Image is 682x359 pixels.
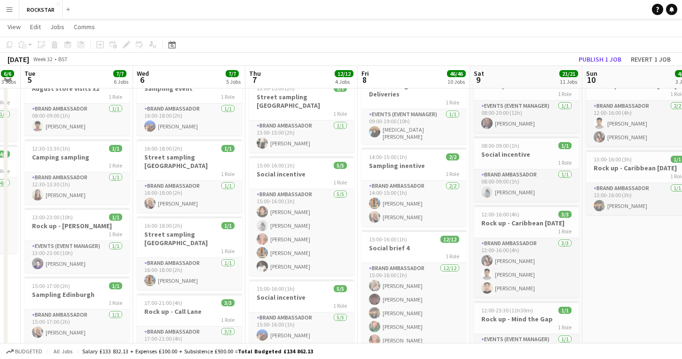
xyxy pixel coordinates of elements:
span: 12:00-16:00 (4h) [481,211,519,218]
app-job-card: 15:00-17:00 (2h)1/1Sampling Edinburgh1 RoleBrand Ambassador1/115:00-17:00 (2h)[PERSON_NAME] [24,277,130,342]
app-card-role: Brand Ambassador2/214:00-15:00 (1h)[PERSON_NAME][PERSON_NAME] [361,181,467,226]
span: 1 Role [558,90,572,97]
span: 1/1 [221,222,235,229]
span: 8 [360,74,369,85]
app-card-role: Brand Ambassador1/116:00-18:00 (2h)[PERSON_NAME] [137,181,242,213]
app-card-role: Events (Event Manager)1/108:00-20:00 (12h)[PERSON_NAME] [474,101,579,133]
h3: Street sampling [GEOGRAPHIC_DATA] [137,230,242,247]
div: 11 Jobs [560,78,578,85]
button: ROCKSTAR [19,0,63,19]
div: 10 Jobs [447,78,465,85]
app-card-role: Brand Ambassador3/312:00-16:00 (4h)[PERSON_NAME][PERSON_NAME][PERSON_NAME] [474,238,579,297]
h3: Sampling event [137,84,242,93]
span: 1 Role [333,302,347,309]
div: Salary £133 832.13 + Expenses £100.00 + Subsistence £930.00 = [82,348,313,355]
span: 1 Role [221,93,235,100]
span: 9 [472,74,484,85]
a: View [4,21,24,33]
span: 7/7 [113,70,126,77]
div: 3 Jobs [1,78,16,85]
span: 2/2 [446,153,459,160]
span: Tue [24,69,35,78]
span: 16:00-18:00 (2h) [144,222,182,229]
span: 1 Role [558,324,572,331]
span: 17:00-21:00 (4h) [144,299,182,306]
span: 15:00-16:00 (1h) [257,285,295,292]
span: 1 Role [333,110,347,117]
app-job-card: 16:00-18:00 (2h)1/1Street sampling [GEOGRAPHIC_DATA]1 RoleBrand Ambassador1/116:00-18:00 (2h)[PER... [137,139,242,213]
span: 1 Role [446,170,459,177]
span: 12:00-23:30 (11h30m) [481,307,533,314]
span: 7/7 [226,70,239,77]
h3: Sampling inentive [361,161,467,170]
h3: Rock up - Call Lane [137,307,242,316]
span: 1 Role [446,99,459,106]
span: 1/1 [558,307,572,314]
span: 1/1 [558,142,572,149]
span: 6/6 [1,70,14,77]
span: 1 Role [109,162,122,169]
h3: Camping sampling [24,153,130,161]
div: 16:00-18:00 (2h)1/1Street sampling [GEOGRAPHIC_DATA]1 RoleBrand Ambassador1/116:00-18:00 (2h)[PER... [137,216,242,290]
span: All jobs [52,348,74,355]
span: 10 [585,74,597,85]
app-job-card: 12:00-16:00 (4h)3/3Rock up - Caribbean [DATE]1 RoleBrand Ambassador3/312:00-16:00 (4h)[PERSON_NAM... [474,205,579,297]
app-card-role: Brand Ambassador1/112:30-13:30 (1h)[PERSON_NAME] [24,172,130,204]
span: 7 [248,74,261,85]
span: 3/3 [558,211,572,218]
span: 3/3 [221,299,235,306]
span: 1 Role [221,170,235,177]
span: Week 32 [31,56,55,63]
span: Wed [137,69,149,78]
span: Sat [474,69,484,78]
app-card-role: Brand Ambassador1/108:00-09:00 (1h)[PERSON_NAME] [24,104,130,136]
span: 5 [23,74,35,85]
app-card-role: Events (Event Manager)1/109:00-19:00 (10h)[MEDICAL_DATA][PERSON_NAME] [361,109,467,144]
span: 1/1 [109,145,122,152]
app-job-card: 12:30-13:30 (1h)1/1Camping sampling1 RoleBrand Ambassador1/112:30-13:30 (1h)[PERSON_NAME] [24,139,130,204]
div: 4 Jobs [335,78,353,85]
span: Thu [249,69,261,78]
div: 14:00-15:00 (1h)2/2Sampling inentive1 RoleBrand Ambassador2/214:00-15:00 (1h)[PERSON_NAME][PERSON... [361,148,467,226]
span: 1/1 [221,145,235,152]
app-card-role: Brand Ambassador1/115:00-17:00 (2h)[PERSON_NAME] [24,310,130,342]
h3: Social incentive [474,150,579,159]
h3: Social incentive [249,293,354,302]
span: 1 Role [109,299,122,306]
h3: Street sampling [GEOGRAPHIC_DATA] [137,153,242,170]
div: 5 Jobs [226,78,241,85]
h3: Rock up - Mind the Gap [474,315,579,323]
button: Revert 1 job [627,53,674,65]
span: 1 Role [558,228,572,235]
span: Jobs [50,23,64,31]
div: 09:00-19:00 (10h)1/1Event Manager Can Deliveries1 RoleEvents (Event Manager)1/109:00-19:00 (10h)[... [361,68,467,144]
span: Total Budgeted £134 862.13 [238,348,313,355]
app-job-card: 08:00-20:00 (12h)1/1Rock up - No art1 RoleEvents (Event Manager)1/108:00-20:00 (12h)[PERSON_NAME] [474,68,579,133]
span: 1 Role [558,159,572,166]
h3: Sampling Edinburgh [24,290,130,299]
h3: Street sampling [GEOGRAPHIC_DATA] [249,93,354,110]
app-job-card: 15:00-16:00 (1h)5/5Social incentive1 RoleBrand Ambassador5/515:00-16:00 (1h)[PERSON_NAME][PERSON_... [249,156,354,276]
app-card-role: Brand Ambassador1/108:00-09:00 (1h)[PERSON_NAME] [474,169,579,201]
span: 5/5 [334,162,347,169]
app-card-role: Brand Ambassador1/113:00-15:00 (2h)[PERSON_NAME] [249,120,354,152]
span: 1/1 [109,214,122,221]
div: 16:00-18:00 (2h)1/1Sampling event1 RoleBrand Ambassador1/116:00-18:00 (2h)[PERSON_NAME] [137,71,242,136]
button: Publish 1 job [575,53,625,65]
span: 15:00-17:00 (2h) [32,282,70,289]
span: 15:00-16:00 (1h) [369,236,407,243]
a: Comms [70,21,99,33]
span: 13:00-16:00 (3h) [594,156,632,163]
span: 13:00-23:00 (10h) [32,214,73,221]
span: 1 Role [333,179,347,186]
span: 1 Role [109,231,122,238]
span: 15:00-16:00 (1h) [257,162,295,169]
div: 13:00-15:00 (2h)1/1Street sampling [GEOGRAPHIC_DATA]1 RoleBrand Ambassador1/113:00-15:00 (2h)[PER... [249,79,354,152]
span: 1 Role [109,93,122,100]
div: [DATE] [8,55,29,64]
span: 12/12 [440,236,459,243]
